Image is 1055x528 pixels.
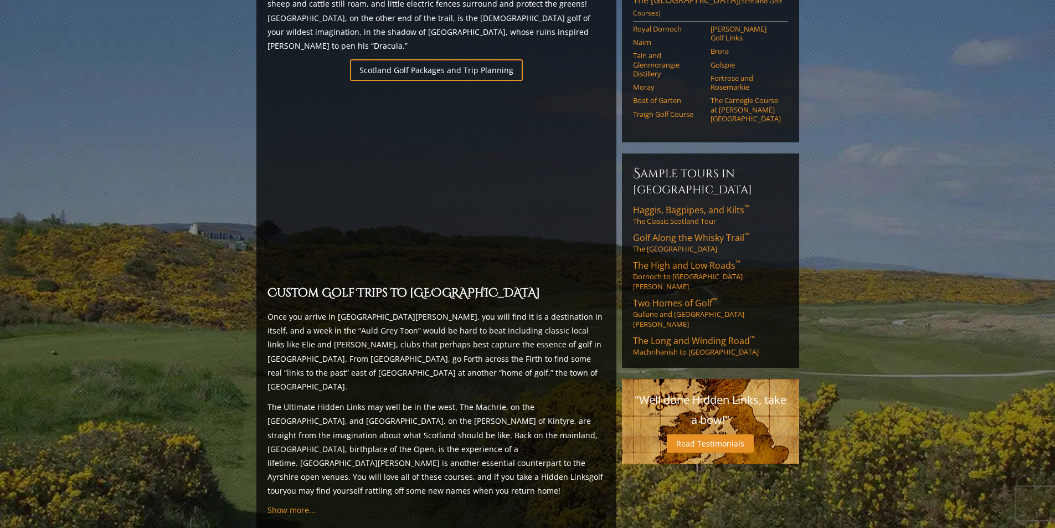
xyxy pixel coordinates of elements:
[633,297,788,329] a: Two Homes of Golf™Gullane and [GEOGRAPHIC_DATA][PERSON_NAME]
[633,165,788,197] h6: Sample Tours in [GEOGRAPHIC_DATA]
[750,334,755,343] sup: ™
[667,434,754,453] a: Read Testimonials
[267,400,605,498] p: The Ultimate Hidden Links may well be in the west. The Machrie, on the [GEOGRAPHIC_DATA], and [GE...
[712,296,717,305] sup: ™
[633,38,703,47] a: Nairn
[744,230,749,240] sup: ™
[633,204,749,216] span: Haggis, Bagpipes, and Kilts
[267,310,605,393] p: Once you arrive in [GEOGRAPHIC_DATA][PERSON_NAME], you will find it is a destination in itself, a...
[633,259,788,291] a: The High and Low Roads™Dornoch to [GEOGRAPHIC_DATA][PERSON_NAME]
[350,59,523,81] a: Scotland Golf Packages and Trip Planning
[735,258,740,268] sup: ™
[267,471,603,496] a: golf tour
[711,47,781,55] a: Brora
[633,96,703,105] a: Boat of Garten
[744,203,749,212] sup: ™
[633,232,749,244] span: Golf Along the Whisky Trail
[711,60,781,69] a: Golspie
[633,335,755,347] span: The Long and Winding Road
[633,390,788,430] p: "Well done Hidden Links, take a bow!"
[711,24,781,43] a: [PERSON_NAME] Golf Links
[633,335,788,357] a: The Long and Winding Road™Machrihanish to [GEOGRAPHIC_DATA]
[633,51,703,78] a: Tain and Glenmorangie Distillery
[267,284,605,303] h2: Custom Golf Trips to [GEOGRAPHIC_DATA]
[267,88,605,278] iframe: Sir-Nick-favorite-Open-Rota-Venues
[633,259,740,271] span: The High and Low Roads
[711,96,781,123] a: The Carnegie Course at [PERSON_NAME][GEOGRAPHIC_DATA]
[633,297,717,309] span: Two Homes of Golf
[633,24,703,33] a: Royal Dornoch
[633,83,703,91] a: Moray
[633,110,703,119] a: Traigh Golf Course
[633,204,788,226] a: Haggis, Bagpipes, and Kilts™The Classic Scotland Tour
[711,74,781,92] a: Fortrose and Rosemarkie
[267,505,316,515] a: Show more...
[633,232,788,254] a: Golf Along the Whisky Trail™The [GEOGRAPHIC_DATA]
